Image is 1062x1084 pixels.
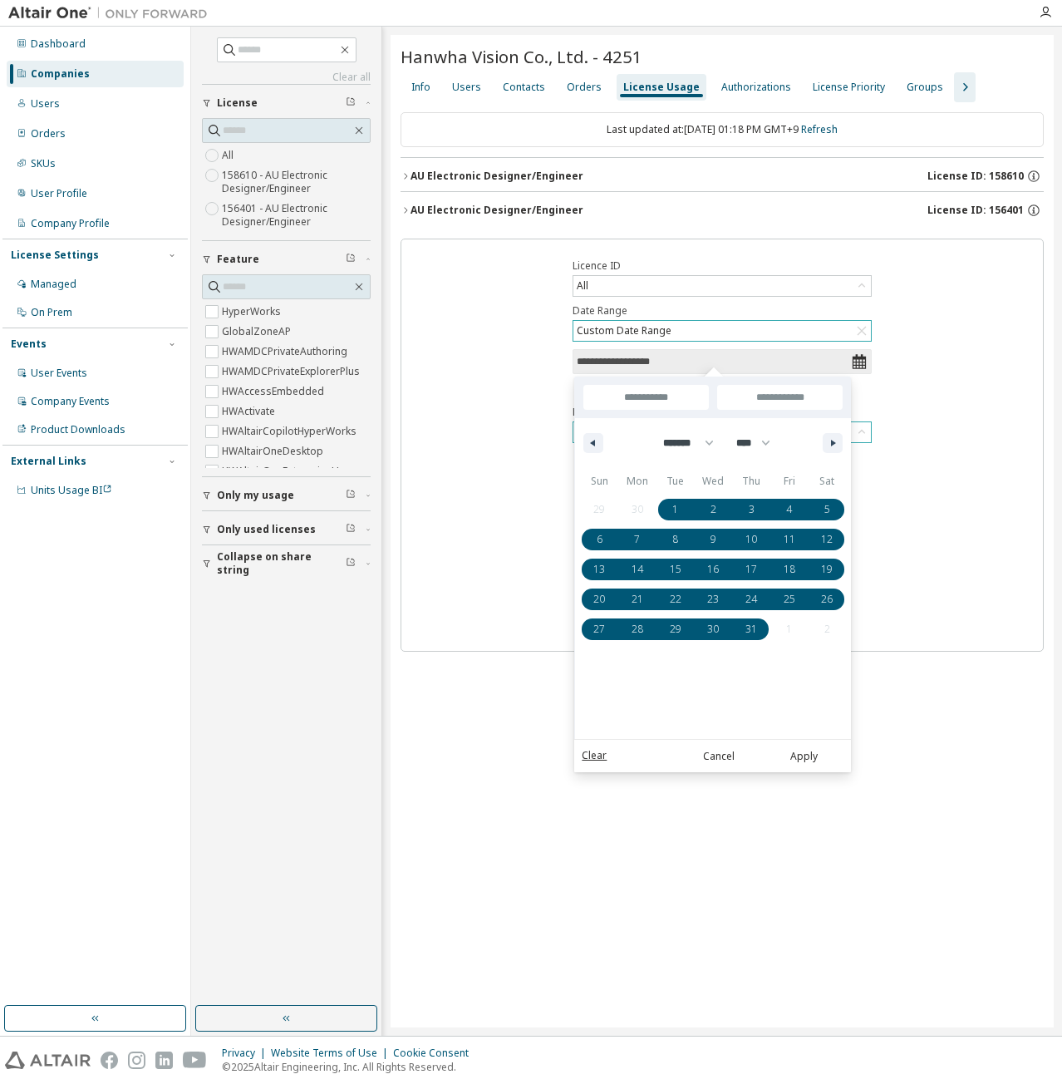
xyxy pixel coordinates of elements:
label: HWAltairCopilotHyperWorks [222,421,360,441]
span: License ID: 156401 [927,204,1024,217]
span: 1 [672,495,678,525]
div: Users [452,81,481,94]
span: Clear filter [346,96,356,110]
span: Sun [580,468,618,495]
button: 16 [694,554,732,584]
button: 5 [809,495,847,525]
div: External Links [11,455,86,468]
div: Cookie Consent [393,1047,479,1060]
img: facebook.svg [101,1052,118,1069]
span: Collapse on share string [217,550,346,577]
img: youtube.svg [183,1052,207,1069]
a: Refresh [801,122,838,136]
span: 14 [632,554,643,584]
div: User Events [31,367,87,380]
span: Last Week [574,476,591,520]
span: 10 [745,525,757,554]
button: 2 [694,495,732,525]
div: AU Electronic Designer/Engineer [411,170,583,183]
label: HWActivate [222,402,278,421]
div: Product Downloads [31,423,125,436]
span: Mon [618,468,656,495]
div: Groups [907,81,943,94]
a: Clear all [202,71,371,84]
span: Only my usage [217,489,294,502]
button: 13 [580,554,618,584]
div: Custom Date Range [573,321,871,341]
span: 31 [745,614,757,644]
label: HyperWorks [222,302,284,322]
div: Website Terms of Use [271,1047,393,1060]
span: Clear filter [346,253,356,266]
label: Licence ID [573,259,872,273]
div: Dashboard [31,37,86,51]
button: 6 [580,525,618,554]
button: 3 [732,495,770,525]
button: Feature [202,241,371,278]
button: 17 [732,554,770,584]
span: Clear filter [346,557,356,570]
button: Only used licenses [202,511,371,548]
div: Contacts [503,81,545,94]
span: 15 [670,554,681,584]
span: 18 [784,554,795,584]
div: License Priority [813,81,885,94]
span: Clear filter [346,523,356,536]
button: 21 [618,584,656,614]
button: 10 [732,525,770,554]
span: [DATE] [574,377,591,405]
label: Duration Units [573,406,872,419]
span: 22 [670,584,681,614]
img: instagram.svg [128,1052,145,1069]
button: 22 [656,584,695,614]
div: Info [411,81,430,94]
div: Managed [31,278,76,291]
span: 26 [821,584,833,614]
span: Feature [217,253,259,266]
span: 4 [786,495,792,525]
span: 23 [707,584,719,614]
div: Users [31,97,60,111]
label: HWAMDCPrivateAuthoring [222,342,351,362]
span: This Week [574,433,591,476]
button: Only my usage [202,477,371,514]
span: 7 [634,525,640,554]
button: 1 [656,495,695,525]
div: All [573,276,871,296]
div: License Settings [11,249,99,262]
button: 24 [732,584,770,614]
span: 19 [821,554,833,584]
button: Apply [764,748,843,765]
span: 6 [597,525,602,554]
button: 29 [656,614,695,644]
span: 2 [710,495,716,525]
img: Altair One [8,5,216,22]
button: AU Electronic Designer/EngineerLicense ID: 156401 [401,192,1044,229]
button: 15 [656,554,695,584]
button: 9 [694,525,732,554]
img: altair_logo.svg [5,1052,91,1069]
span: 13 [593,554,605,584]
span: 28 [632,614,643,644]
div: Company Profile [31,217,110,230]
div: AU Electronic Designer/Engineer [411,204,583,217]
span: Tue [656,468,695,495]
button: 11 [770,525,809,554]
button: 20 [580,584,618,614]
span: Wed [694,468,732,495]
label: HWAltairOneDesktop [222,441,327,461]
button: 27 [580,614,618,644]
span: 16 [707,554,719,584]
label: All [222,145,237,165]
button: 31 [732,614,770,644]
label: HWAltairOneEnterpriseUser [222,461,358,481]
span: Only used licenses [217,523,316,536]
span: 21 [632,584,643,614]
div: Companies [31,67,90,81]
button: 14 [618,554,656,584]
span: 3 [749,495,755,525]
button: 12 [809,525,847,554]
label: Date Range [573,304,872,318]
span: 5 [824,495,830,525]
div: Orders [567,81,602,94]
